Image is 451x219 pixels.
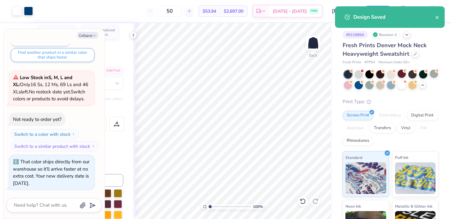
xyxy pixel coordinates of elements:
input: Untitled Design [327,5,358,17]
span: Metallic & Glitter Ink [395,203,432,210]
div: Design Saved [353,13,435,21]
button: Switch to a color with stock [11,129,79,139]
span: Only 16 Ss, 12 Ms, 69 Ls and 46 XLs left. Switch colors or products to avoid delays. [13,74,88,102]
span: Personalized Numbers [93,28,115,37]
img: Switch to a color with stock [72,132,76,136]
input: – – [157,5,182,17]
div: Not ready to order yet? [13,116,62,122]
span: 100 % [253,204,263,210]
div: Add Font [98,67,123,74]
span: No restock date yet. [29,89,71,95]
span: [DATE] - [DATE] [273,8,307,15]
div: That color ships directly from our warehouse so it’ll arrive faster at no extra cost. Your new de... [13,159,89,186]
button: Find another product in a similar color that ships faster [11,48,94,62]
strong: Low Stock in S, M, L and XL : [13,74,72,88]
button: Switch back to the last color [11,37,70,46]
span: $53.94 [203,8,216,15]
button: close [435,13,440,21]
img: Standard [345,162,386,194]
img: Puff Ink [395,162,436,194]
img: Switch to a similar product with stock [91,144,95,148]
button: Switch to a similar product with stock [11,141,99,151]
span: Neon Ink [345,203,361,210]
span: FREE [311,9,317,13]
span: Personalized Names [50,28,72,37]
button: Collapse [77,32,98,39]
span: $2,697.00 [224,8,243,15]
